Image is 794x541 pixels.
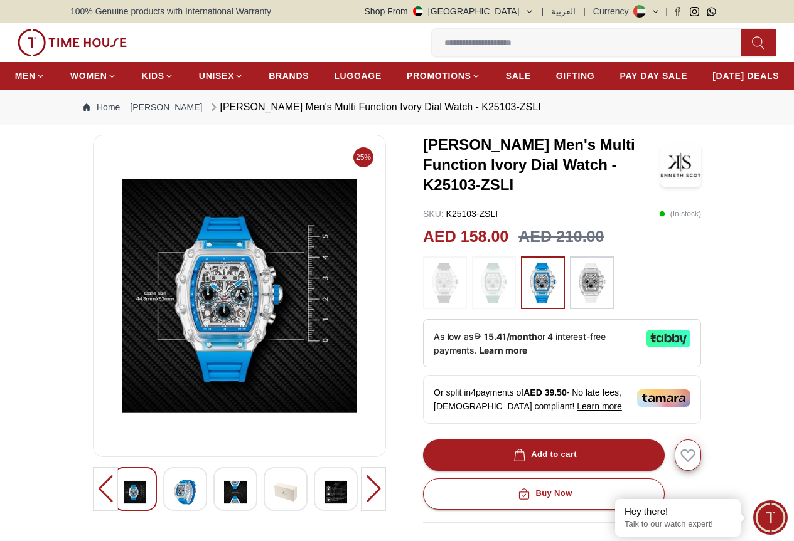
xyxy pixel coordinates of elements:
[712,65,779,87] a: [DATE] DEALS
[208,100,541,115] div: [PERSON_NAME] Men's Multi Function Ivory Dial Watch - K25103-ZSLI
[527,263,559,303] img: ...
[83,101,120,113] a: Home
[583,5,586,18] span: |
[18,29,127,56] img: ...
[576,263,608,303] img: ...
[542,5,544,18] span: |
[423,439,665,471] button: Add to cart
[478,263,510,303] img: ...
[515,486,572,501] div: Buy Now
[70,65,117,87] a: WOMEN
[423,225,508,249] h2: AED 158.00
[712,70,779,82] span: [DATE] DEALS
[625,519,731,530] p: Talk to our watch expert!
[423,375,701,424] div: Or split in 4 payments of - No late fees, [DEMOGRAPHIC_DATA] compliant!
[70,5,271,18] span: 100% Genuine products with International Warranty
[334,70,382,82] span: LUGGAGE
[511,448,577,462] div: Add to cart
[423,207,498,220] p: K25103-ZSLI
[625,505,731,518] div: Hey there!
[423,478,665,510] button: Buy Now
[620,65,687,87] a: PAY DAY SALE
[423,135,660,195] h3: [PERSON_NAME] Men's Multi Function Ivory Dial Watch - K25103-ZSLI
[274,478,297,507] img: Kenneth Scott Men's Multi Function Ivory Dial Watch - K25103-ZSBI
[523,387,566,397] span: AED 39.50
[70,90,724,125] nav: Breadcrumb
[673,7,682,16] a: Facebook
[518,225,604,249] h3: AED 210.00
[199,65,244,87] a: UNISEX
[325,478,347,507] img: Kenneth Scott Men's Multi Function Ivory Dial Watch - K25103-ZSBI
[365,5,534,18] button: Shop From[GEOGRAPHIC_DATA]
[593,5,634,18] div: Currency
[506,65,531,87] a: SALE
[551,5,576,18] button: العربية
[269,65,309,87] a: BRANDS
[577,401,622,411] span: Learn more
[334,65,382,87] a: LUGGAGE
[199,70,234,82] span: UNISEX
[104,145,375,446] img: Kenneth Scott Men's Multi Function Ivory Dial Watch - K25103-ZSBI
[556,70,595,82] span: GIFTING
[353,147,373,167] span: 25%
[690,7,699,16] a: Instagram
[423,209,444,219] span: SKU :
[707,7,716,16] a: Whatsapp
[407,70,471,82] span: PROMOTIONS
[620,70,687,82] span: PAY DAY SALE
[429,263,461,303] img: ...
[659,207,701,220] p: ( In stock )
[142,65,174,87] a: KIDS
[407,65,481,87] a: PROMOTIONS
[665,5,668,18] span: |
[142,70,164,82] span: KIDS
[15,70,36,82] span: MEN
[413,6,423,16] img: United Arab Emirates
[224,478,247,507] img: Kenneth Scott Men's Multi Function Ivory Dial Watch - K25103-ZSBI
[174,478,196,507] img: Kenneth Scott Men's Multi Function Ivory Dial Watch - K25103-ZSBI
[130,101,202,113] a: [PERSON_NAME]
[70,70,107,82] span: WOMEN
[753,500,788,535] div: Chat Widget
[15,65,45,87] a: MEN
[637,389,690,407] img: Tamara
[556,65,595,87] a: GIFTING
[660,143,701,187] img: Kenneth Scott Men's Multi Function Ivory Dial Watch - K25103-ZSLI
[269,70,309,82] span: BRANDS
[124,478,146,507] img: Kenneth Scott Men's Multi Function Ivory Dial Watch - K25103-ZSBI
[506,70,531,82] span: SALE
